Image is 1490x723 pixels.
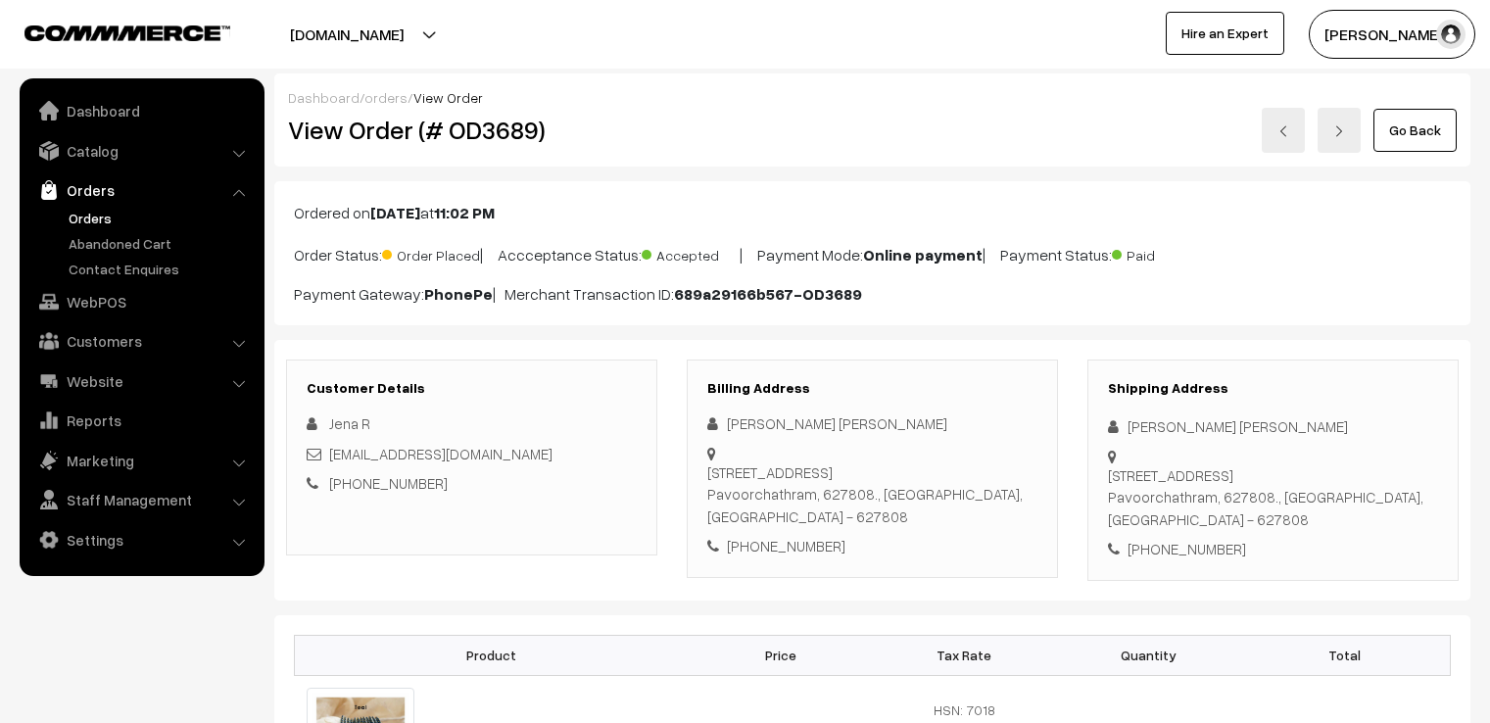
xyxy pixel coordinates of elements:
[294,240,1451,266] p: Order Status: | Accceptance Status: | Payment Mode: | Payment Status:
[307,380,637,397] h3: Customer Details
[1108,415,1438,438] div: [PERSON_NAME] [PERSON_NAME]
[294,282,1451,306] p: Payment Gateway: | Merchant Transaction ID:
[295,635,689,675] th: Product
[424,284,493,304] b: PhonePe
[24,93,258,128] a: Dashboard
[364,89,408,106] a: orders
[642,240,740,265] span: Accepted
[329,414,370,432] span: Jena R
[674,284,862,304] b: 689a29166b567-OD3689
[288,87,1457,108] div: / /
[1277,125,1289,137] img: left-arrow.png
[24,25,230,40] img: COMMMERCE
[24,133,258,169] a: Catalog
[64,233,258,254] a: Abandoned Cart
[24,323,258,359] a: Customers
[1108,464,1438,531] div: [STREET_ADDRESS] Pavoorchathram, 627808., [GEOGRAPHIC_DATA], [GEOGRAPHIC_DATA] - 627808
[1108,538,1438,560] div: [PHONE_NUMBER]
[1333,125,1345,137] img: right-arrow.png
[24,20,196,43] a: COMMMERCE
[329,474,448,492] a: [PHONE_NUMBER]
[24,482,258,517] a: Staff Management
[24,284,258,319] a: WebPOS
[221,10,472,59] button: [DOMAIN_NAME]
[382,240,480,265] span: Order Placed
[1309,10,1475,59] button: [PERSON_NAME]
[1373,109,1457,152] a: Go Back
[370,203,420,222] b: [DATE]
[24,522,258,557] a: Settings
[689,635,873,675] th: Price
[707,412,1037,435] div: [PERSON_NAME] [PERSON_NAME]
[863,245,983,265] b: Online payment
[294,201,1451,224] p: Ordered on at
[24,363,258,399] a: Website
[1436,20,1466,49] img: user
[872,635,1056,675] th: Tax Rate
[288,115,658,145] h2: View Order (# OD3689)
[1240,635,1451,675] th: Total
[1112,240,1210,265] span: Paid
[707,461,1037,528] div: [STREET_ADDRESS] Pavoorchathram, 627808., [GEOGRAPHIC_DATA], [GEOGRAPHIC_DATA] - 627808
[64,259,258,279] a: Contact Enquires
[413,89,483,106] span: View Order
[24,443,258,478] a: Marketing
[1108,380,1438,397] h3: Shipping Address
[329,445,553,462] a: [EMAIL_ADDRESS][DOMAIN_NAME]
[24,403,258,438] a: Reports
[288,89,360,106] a: Dashboard
[707,380,1037,397] h3: Billing Address
[24,172,258,208] a: Orders
[64,208,258,228] a: Orders
[1166,12,1284,55] a: Hire an Expert
[434,203,495,222] b: 11:02 PM
[707,535,1037,557] div: [PHONE_NUMBER]
[1056,635,1240,675] th: Quantity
